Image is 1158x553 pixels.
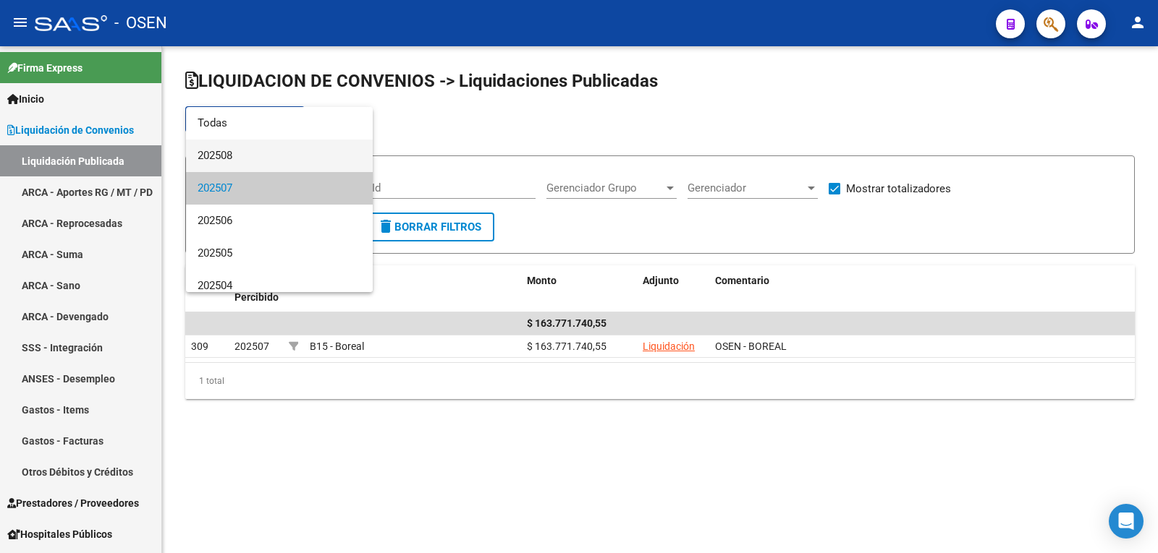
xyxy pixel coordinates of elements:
[1109,504,1144,539] div: Open Intercom Messenger
[198,270,361,302] span: 202504
[198,205,361,237] span: 202506
[198,237,361,270] span: 202505
[198,172,361,205] span: 202507
[198,140,361,172] span: 202508
[198,107,361,140] span: Todas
